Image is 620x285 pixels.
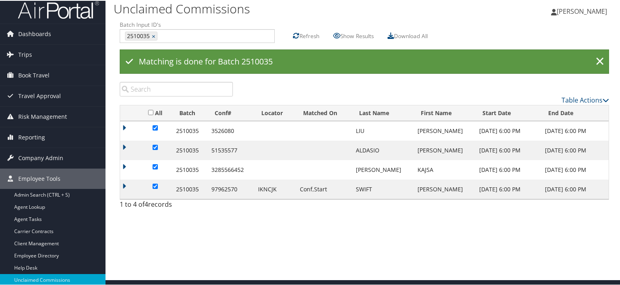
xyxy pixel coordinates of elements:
td: [DATE] 6:00 PM [475,159,541,179]
span: Trips [18,44,32,64]
th: : activate to sort column ascending [120,105,139,120]
th: All: activate to sort column ascending [139,105,172,120]
td: [PERSON_NAME] [413,120,475,140]
td: [DATE] 6:00 PM [541,140,609,159]
div: 1 to 4 of records [120,199,233,212]
span: Risk Management [18,106,67,126]
td: SWIFT [352,179,413,198]
td: [PERSON_NAME] [352,159,413,179]
label: Batch Input ID's [120,20,275,28]
span: Employee Tools [18,168,60,188]
span: 2510035 [125,31,150,39]
td: KAJSA [413,159,475,179]
td: 3526080 [207,120,254,140]
td: ALDASIO [352,140,413,159]
td: [DATE] 6:00 PM [541,179,609,198]
th: First Name: activate to sort column ascending [413,105,475,120]
th: Batch: activate to sort column descending [172,105,207,120]
td: LIU [352,120,413,140]
td: [DATE] 6:00 PM [475,179,541,198]
span: Reporting [18,126,45,147]
th: Matched On: activate to sort column ascending [296,105,352,120]
th: End Date: activate to sort column ascending [541,105,609,120]
td: [DATE] 6:00 PM [541,120,609,140]
td: 3285566452 [207,159,254,179]
td: 51535577 [207,140,254,159]
td: [DATE] 6:00 PM [475,140,541,159]
td: 2510035 [172,140,207,159]
td: 2510035 [172,120,207,140]
span: Dashboards [18,23,51,43]
td: [DATE] 6:00 PM [541,159,609,179]
td: IKNCJK [254,179,295,198]
input: Search [120,81,233,96]
td: 2510035 [172,179,207,198]
span: Company Admin [18,147,63,167]
div: Matching is done for Batch 2510035 [120,49,609,73]
label: Refresh [299,28,319,43]
td: [DATE] 6:00 PM [475,120,541,140]
span: 4 [144,199,148,208]
span: [PERSON_NAME] [557,6,607,15]
label: Download All [394,28,428,43]
span: Travel Approval [18,85,61,105]
th: Start Date: activate to sort column ascending [475,105,541,120]
td: [PERSON_NAME] [413,140,475,159]
td: 2510035 [172,159,207,179]
th: Locator: activate to sort column ascending [254,105,295,120]
td: 97962570 [207,179,254,198]
a: × [152,31,157,39]
a: × [593,53,607,69]
td: Conf,Start [296,179,352,198]
th: Conf#: activate to sort column ascending [207,105,254,120]
label: Show Results [340,28,374,43]
td: [PERSON_NAME] [413,179,475,198]
span: Book Travel [18,64,50,85]
a: Table Actions [562,95,609,104]
th: Last Name: activate to sort column ascending [352,105,413,120]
